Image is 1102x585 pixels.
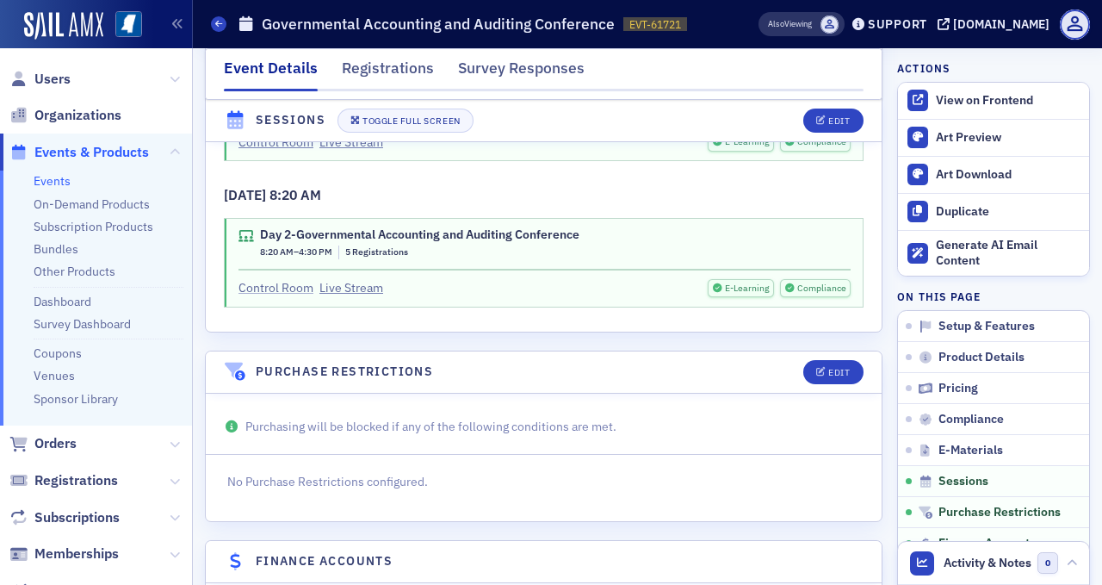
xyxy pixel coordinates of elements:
[262,14,615,34] h1: Governmental Accounting and Auditing Conference
[938,18,1056,30] button: [DOMAIN_NAME]
[238,134,313,152] a: Control Room
[103,11,142,40] a: View Homepage
[256,552,393,570] h4: Finance Accounts
[24,12,103,40] img: SailAMX
[796,282,846,296] span: Compliance
[953,16,1049,32] div: [DOMAIN_NAME]
[898,83,1089,119] a: View on Frontend
[34,143,149,162] span: Events & Products
[362,116,460,126] div: Toggle Full Screen
[768,18,784,29] div: Also
[820,16,839,34] span: MSCPA Conference
[34,471,118,490] span: Registrations
[34,70,71,89] span: Users
[936,167,1080,183] div: Art Download
[897,289,1090,304] h4: On this page
[319,279,383,297] a: Live Stream
[898,230,1089,277] button: Generate AI Email Content
[115,11,142,38] img: SailAMX
[803,360,863,384] button: Edit
[34,264,115,279] a: Other Products
[337,109,474,133] button: Toggle Full Screen
[803,109,863,133] button: Edit
[938,443,1003,458] span: E-Materials
[1060,9,1090,40] span: Profile
[629,17,681,32] span: EVT-61721
[936,130,1080,146] div: Art Preview
[34,241,78,257] a: Bundles
[34,294,91,309] a: Dashboard
[768,18,812,30] span: Viewing
[299,246,332,258] time: 4:30 PM
[34,368,75,383] a: Venues
[9,143,149,162] a: Events & Products
[1037,552,1059,574] span: 0
[260,227,579,243] div: Day 2-Governmental Accounting and Auditing Conference
[34,106,121,125] span: Organizations
[9,471,118,490] a: Registrations
[458,57,585,89] div: Survey Responses
[724,135,771,149] span: E-Learning
[34,173,71,189] a: Events
[342,57,434,89] div: Registrations
[34,391,118,407] a: Sponsor Library
[34,316,131,332] a: Survey Dashboard
[256,363,433,381] h4: Purchase Restrictions
[9,70,71,89] a: Users
[224,57,318,91] div: Event Details
[238,279,313,297] a: Control Room
[936,93,1080,109] div: View on Frontend
[269,186,321,203] span: 8:20 AM
[898,120,1089,156] a: Art Preview
[724,282,771,296] span: E-Learning
[34,219,153,234] a: Subscription Products
[936,204,1080,220] div: Duplicate
[9,545,119,563] a: Memberships
[897,60,950,76] h4: Actions
[34,545,119,563] span: Memberships
[345,246,408,258] span: 5 Registrations
[938,412,1004,427] span: Compliance
[9,434,77,453] a: Orders
[796,135,846,149] span: Compliance
[34,196,150,212] a: On-Demand Products
[9,508,120,527] a: Subscriptions
[898,156,1089,193] a: Art Download
[9,106,121,125] a: Organizations
[34,434,77,453] span: Orders
[256,111,325,129] h4: Sessions
[938,536,1030,551] span: Finance Account
[936,238,1080,268] div: Generate AI Email Content
[938,505,1061,520] span: Purchase Restrictions
[224,418,864,436] p: Purchasing will be blocked if any of the following conditions are met.
[944,554,1031,572] span: Activity & Notes
[938,319,1035,334] span: Setup & Features
[34,345,82,361] a: Coupons
[227,473,861,491] p: No Purchase Restrictions configured.
[898,193,1089,230] button: Duplicate
[319,134,383,152] a: Live Stream
[260,246,294,258] time: 8:20 AM
[938,381,978,396] span: Pricing
[868,16,927,32] div: Support
[828,116,850,126] div: Edit
[34,508,120,527] span: Subscriptions
[938,474,988,489] span: Sessions
[224,186,269,203] span: [DATE]
[938,350,1025,365] span: Product Details
[260,246,332,259] span: –
[828,368,850,377] div: Edit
